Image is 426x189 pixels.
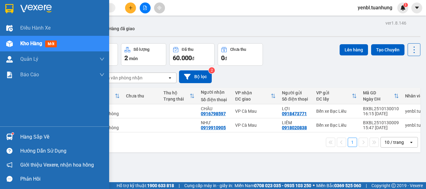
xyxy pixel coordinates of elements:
span: Cung cấp máy in - giấy in: [184,182,233,189]
img: warehouse-icon [6,25,13,31]
button: caret-down [411,2,422,13]
sup: 1 [404,3,408,7]
div: Chọn văn phòng nhận [99,75,143,81]
strong: 1900 633 818 [147,183,174,188]
span: notification [7,162,12,168]
span: | [179,182,180,189]
span: message [7,176,12,182]
sup: 1 [12,133,14,135]
span: 0 [221,54,225,62]
svg: open [409,140,414,145]
div: ĐC lấy [316,97,352,102]
span: file-add [143,6,147,10]
span: 2 [124,54,128,62]
img: warehouse-icon [6,134,13,140]
span: caret-down [414,5,420,11]
button: file-add [140,2,151,13]
strong: 0708 023 035 - 0935 103 250 [254,183,311,188]
div: Bến xe Bạc Liêu [316,109,357,114]
span: đ [225,56,227,61]
div: Hướng dẫn sử dụng [20,146,104,156]
div: VP Cà Mau [235,123,276,128]
div: Số điện thoại [282,97,310,102]
span: 1 [404,3,407,7]
div: 0919910905 [201,125,226,130]
div: 16:15 [DATE] [363,111,399,116]
span: | [366,182,367,189]
div: 10 / trang [385,139,404,145]
div: Mã GD [363,90,394,95]
div: Bến xe Bạc Liêu [316,123,357,128]
div: ĐC giao [235,97,271,102]
th: Toggle SortBy [360,88,402,104]
div: BXBL2510130009 [363,120,399,125]
div: 15:47 [DATE] [363,125,399,130]
button: 1 [348,138,357,147]
div: Trạng thái [163,97,190,102]
th: Toggle SortBy [232,88,279,104]
button: Chưa thu0đ [218,43,263,66]
div: Đã thu [182,47,193,52]
span: down [99,72,104,77]
img: logo-vxr [5,4,13,13]
div: Người gửi [282,90,310,95]
span: yenbl.tuanhung [353,4,397,12]
div: BXBL2510130010 [363,106,399,111]
div: LIÊM [282,120,310,125]
div: Người nhận [201,90,229,95]
img: warehouse-icon [6,40,13,47]
span: aim [157,6,162,10]
span: Hỗ trợ kỹ thuật: [117,182,174,189]
span: 60.000 [173,54,192,62]
div: CHÂU [201,106,229,111]
span: Giới thiệu Vexere, nhận hoa hồng [20,161,94,169]
div: 0918473771 [282,111,307,116]
button: Hàng đã giao [104,21,140,36]
span: Miền Bắc [316,182,361,189]
span: Quản Lý [20,55,38,63]
div: NHƯ [201,120,229,125]
div: Chưa thu [230,47,246,52]
div: Số điện thoại [201,97,229,102]
span: mới [45,40,57,47]
div: LỢI [282,106,310,111]
span: Điều hành xe [20,24,51,32]
span: ⚪️ [313,184,315,187]
div: 0916798597 [201,111,226,116]
span: Miền Nam [235,182,311,189]
div: VP Cà Mau [235,109,276,114]
div: Phản hồi [20,174,104,184]
span: Báo cáo [20,71,39,78]
button: Bộ lọc [179,70,212,83]
div: Hàng sắp về [20,132,104,142]
div: 0918020838 [282,125,307,130]
strong: 0369 525 060 [334,183,361,188]
span: đ [192,56,194,61]
button: Số lượng2món [121,43,166,66]
img: solution-icon [6,72,13,78]
button: Lên hàng [340,44,368,55]
span: plus [128,6,133,10]
button: Đã thu60.000đ [169,43,215,66]
span: copyright [391,183,396,188]
img: warehouse-icon [6,56,13,63]
div: Thu hộ [163,90,190,95]
span: down [99,57,104,62]
div: Chưa thu [126,93,157,98]
span: Kho hàng [20,40,42,46]
img: icon-new-feature [400,5,406,11]
span: món [129,56,138,61]
sup: 2 [209,67,215,73]
div: Ngày ĐH [363,97,394,102]
div: VP nhận [235,90,271,95]
div: ver 1.8.146 [385,20,406,26]
span: question-circle [7,148,12,154]
th: Toggle SortBy [160,88,198,104]
svg: open [167,75,172,80]
button: Tạo Chuyến [371,44,404,55]
button: plus [125,2,136,13]
div: Số lượng [133,47,149,52]
th: Toggle SortBy [313,88,360,104]
button: aim [154,2,165,13]
div: VP gửi [316,90,352,95]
